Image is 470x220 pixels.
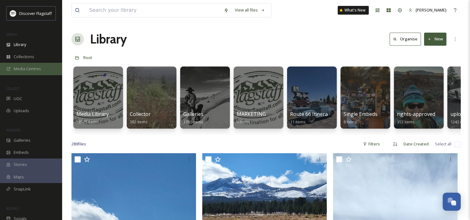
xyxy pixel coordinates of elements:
div: Date Created [400,138,432,150]
span: Root [83,55,92,60]
span: WIDGETS [6,128,21,132]
button: Organise [390,33,421,45]
a: Route 66 Itinerary Subgroup Photos11 items [290,111,375,125]
span: rights-approved [397,111,435,117]
span: 352 items [397,119,415,125]
a: rights-approved352 items [397,111,435,125]
input: Search your library [86,3,221,17]
span: Galleries [183,111,203,117]
span: Discover Flagstaff [19,11,52,16]
button: New [424,33,446,45]
img: Untitled%20design%20(1).png [10,10,16,16]
span: Embeds [14,149,29,155]
span: Media Centres [14,66,41,72]
span: Route 66 Itinerary Subgroup Photos [290,111,375,117]
span: Library [14,42,26,48]
span: COLLECT [6,86,20,91]
span: Maps [14,174,24,180]
span: 4 items [237,119,250,125]
span: 1781 items [183,119,203,125]
a: Collector382 items [130,111,151,125]
a: Media Library10525 items [76,111,109,125]
span: [PERSON_NAME] [416,7,446,13]
span: Select all [435,141,451,147]
span: 8 items [344,119,357,125]
a: Library [90,30,127,48]
span: Collections [14,54,34,60]
span: 289 file s [71,141,86,147]
a: Organise [390,33,424,45]
span: Stories [14,162,27,167]
span: SnapLink [14,186,31,192]
div: Filters [360,138,383,150]
span: Media Library [76,111,109,117]
a: Galleries1781 items [183,111,203,125]
span: Single Embeds [344,111,377,117]
span: UGC [14,96,22,102]
span: 382 items [130,119,148,125]
span: SOCIALS [6,206,19,211]
a: MARKETING4 items [237,111,266,125]
button: Open Chat [443,193,461,211]
a: Single Embeds8 items [344,111,377,125]
a: [PERSON_NAME] [405,4,449,16]
span: MARKETING [237,111,266,117]
span: Uploads [14,108,29,114]
span: 11 items [290,119,306,125]
a: View all files [232,4,268,16]
a: What's New [338,6,369,15]
span: 10525 items [76,119,98,125]
span: Galleries [14,137,30,143]
a: Root [83,54,92,61]
span: MEDIA [6,32,17,37]
span: Collector [130,111,151,117]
